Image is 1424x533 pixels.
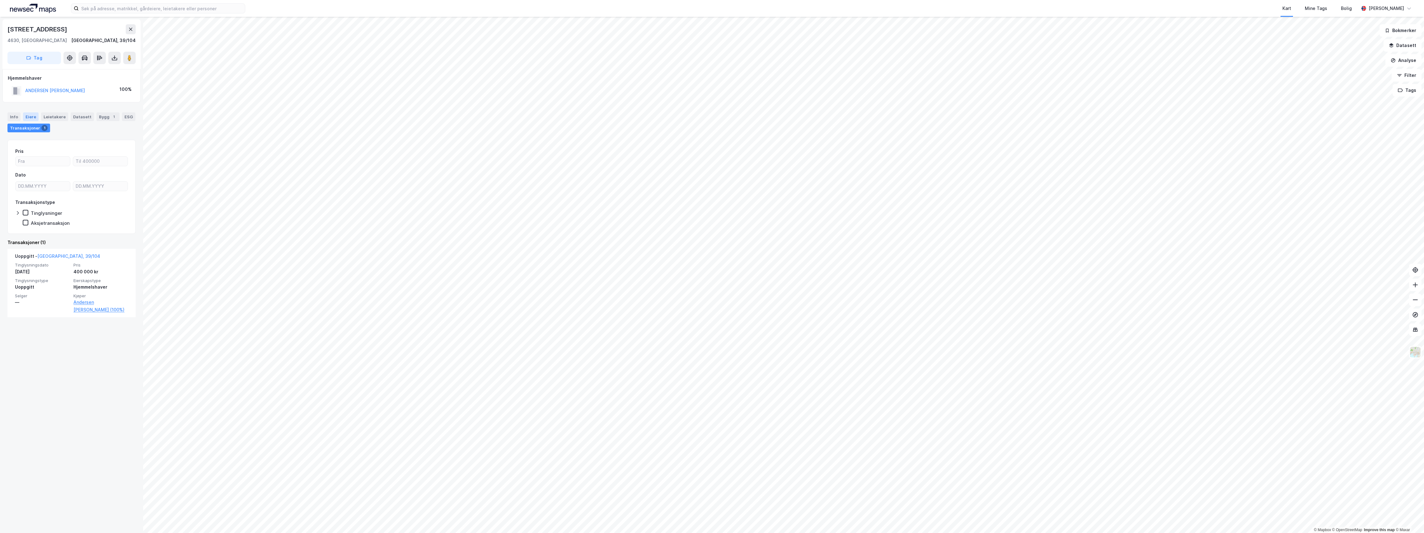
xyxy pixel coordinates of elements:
input: Søk på adresse, matrikkel, gårdeiere, leietakere eller personer [79,4,245,13]
div: Info [7,112,21,121]
div: — [15,299,70,306]
div: Uoppgitt [15,283,70,291]
iframe: Chat Widget [1393,503,1424,533]
div: [GEOGRAPHIC_DATA], 39/104 [71,37,136,44]
span: Pris [73,262,128,268]
a: Mapbox [1314,528,1331,532]
div: Leietakere [41,112,68,121]
div: Kart [1282,5,1291,12]
div: 1 [111,114,117,120]
div: [DATE] [15,268,70,276]
div: Transaksjoner (1) [7,239,136,246]
div: Datasett [71,112,94,121]
a: Andersen [PERSON_NAME] (100%) [73,299,128,314]
div: Transaksjoner [7,124,50,132]
div: Mine Tags [1305,5,1327,12]
span: Eierskapstype [73,278,128,283]
div: ESG [122,112,135,121]
div: 1 [41,125,48,131]
input: Fra [16,157,70,166]
div: Tinglysninger [31,210,62,216]
input: DD.MM.YYYY [16,182,70,191]
div: 100% [119,86,132,93]
div: 4630, [GEOGRAPHIC_DATA] [7,37,67,44]
div: [STREET_ADDRESS] [7,24,68,34]
button: Tag [7,52,61,64]
span: Kjøper [73,293,128,299]
button: Analyse [1385,54,1422,67]
div: Hjemmelshaver [73,283,128,291]
div: Pris [15,148,24,155]
div: Kontrollprogram for chat [1393,503,1424,533]
img: logo.a4113a55bc3d86da70a041830d287a7e.svg [10,4,56,13]
button: Tags [1393,84,1422,97]
button: Bokmerker [1379,24,1422,37]
input: DD.MM.YYYY [73,182,128,191]
div: 400 000 kr [73,268,128,276]
div: Bolig [1341,5,1352,12]
span: Selger [15,293,70,299]
button: Filter [1392,69,1422,82]
button: Datasett [1384,39,1422,52]
a: Improve this map [1364,528,1395,532]
img: Z [1409,346,1421,358]
input: Til 400000 [73,157,128,166]
a: [GEOGRAPHIC_DATA], 39/104 [37,253,100,259]
span: Tinglysningsdato [15,262,70,268]
div: Hjemmelshaver [8,74,135,82]
div: Dato [15,171,26,179]
span: Tinglysningstype [15,278,70,283]
div: Eiere [23,112,39,121]
div: [PERSON_NAME] [1369,5,1404,12]
div: Transaksjonstype [15,199,55,206]
div: Uoppgitt - [15,252,100,262]
div: Aksjetransaksjon [31,220,70,226]
a: OpenStreetMap [1332,528,1362,532]
div: Bygg [96,112,119,121]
